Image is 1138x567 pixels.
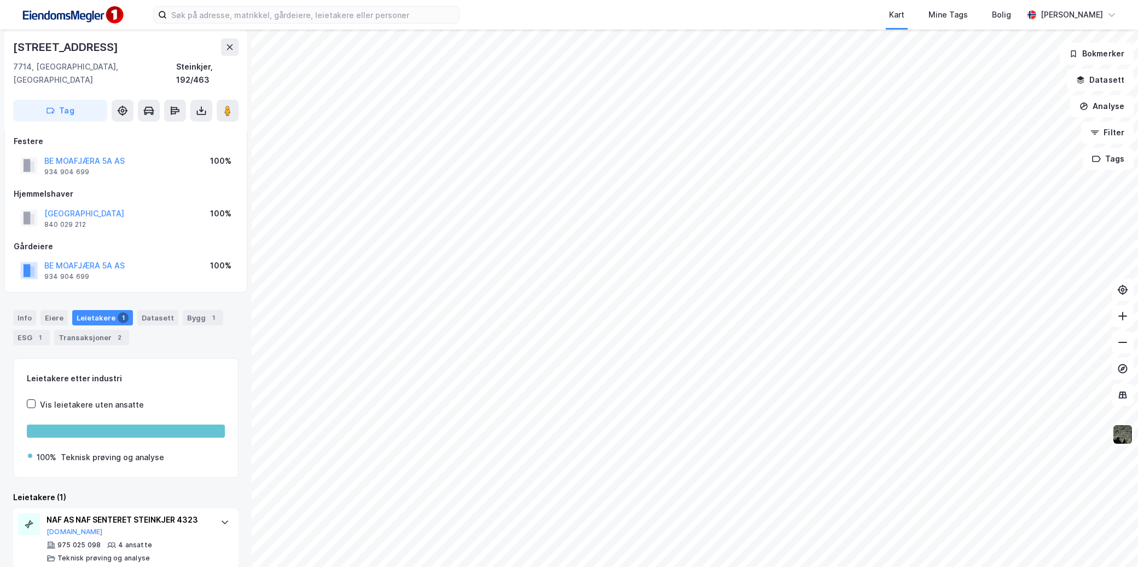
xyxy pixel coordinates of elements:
[13,330,50,345] div: ESG
[34,332,45,343] div: 1
[40,310,68,325] div: Eiere
[210,259,231,272] div: 100%
[1083,514,1138,567] iframe: Chat Widget
[27,372,225,385] div: Leietakere etter industri
[137,310,178,325] div: Datasett
[13,491,239,504] div: Leietakere (1)
[1112,424,1133,445] img: 9k=
[13,60,176,87] div: 7714, [GEOGRAPHIC_DATA], [GEOGRAPHIC_DATA]
[61,451,164,464] div: Teknisk prøving og analyse
[54,330,129,345] div: Transaksjoner
[183,310,223,325] div: Bygg
[57,541,101,549] div: 975 025 098
[72,310,133,325] div: Leietakere
[118,541,152,549] div: 4 ansatte
[114,332,125,343] div: 2
[1081,122,1134,144] button: Filter
[167,7,459,23] input: Søk på adresse, matrikkel, gårdeiere, leietakere eller personer
[928,8,968,21] div: Mine Tags
[44,220,86,229] div: 840 029 212
[13,38,120,56] div: [STREET_ADDRESS]
[208,312,219,323] div: 1
[47,528,103,536] button: [DOMAIN_NAME]
[210,207,231,220] div: 100%
[14,135,238,148] div: Festere
[1083,514,1138,567] div: Kontrollprogram for chat
[13,310,36,325] div: Info
[37,451,56,464] div: 100%
[44,272,89,281] div: 934 904 699
[176,60,239,87] div: Steinkjer, 192/463
[14,240,238,253] div: Gårdeiere
[992,8,1011,21] div: Bolig
[1070,95,1134,117] button: Analyse
[47,513,210,526] div: NAF AS NAF SENTERET STEINKJER 4323
[57,554,150,563] div: Teknisk prøving og analyse
[1041,8,1103,21] div: [PERSON_NAME]
[1067,69,1134,91] button: Datasett
[44,168,89,176] div: 934 904 699
[118,312,129,323] div: 1
[14,187,238,201] div: Hjemmelshaver
[18,3,127,27] img: F4PB6Px+NJ5v8B7XTbfpPpyloAAAAASUVORK5CYII=
[1083,148,1134,170] button: Tags
[1060,43,1134,65] button: Bokmerker
[40,398,144,411] div: Vis leietakere uten ansatte
[210,154,231,168] div: 100%
[889,8,904,21] div: Kart
[13,100,107,122] button: Tag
